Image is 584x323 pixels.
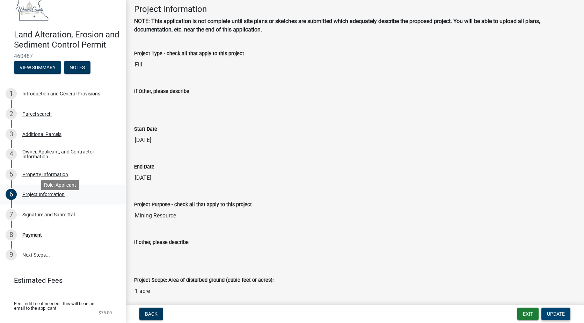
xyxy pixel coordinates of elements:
label: Project Scope: Area of disturbed ground (cubic feet or acres): [134,278,273,283]
div: Role: Applicant [41,180,79,190]
div: Payment [22,232,42,237]
label: End Date [134,165,154,170]
span: Fee - edit fee if needed - this will be in an email to the applicant [14,301,101,310]
button: Exit [517,308,539,320]
div: 9 [6,249,17,260]
wm-modal-confirm: Notes [64,65,90,71]
div: 5 [6,169,17,180]
h4: Land Alteration, Erosion and Sediment Control Permit [14,30,120,50]
button: Notes [64,61,90,74]
h4: Project Information [134,4,576,14]
button: Back [139,308,163,320]
div: 4 [6,149,17,160]
span: Back [145,311,158,317]
span: 460487 [14,53,112,59]
label: If Other, please describe [134,89,189,94]
label: Project Purpose - check all that apply to this project [134,202,252,207]
wm-modal-confirm: Summary [14,65,61,71]
strong: NOTE: This application is not complete until site plans or sketches are submitted which adequatel... [134,18,540,33]
div: Parcel search [22,112,52,116]
div: Project Information [22,192,65,197]
label: Project Type - check all that apply to this project [134,51,244,56]
label: If other, please describe [134,240,189,245]
div: 7 [6,209,17,220]
div: Introduction and General Provisions [22,91,100,96]
span: Update [547,311,565,317]
button: Update [541,308,570,320]
a: Estimated Fees [6,273,115,287]
div: 8 [6,229,17,241]
div: 2 [6,108,17,120]
div: Signature and Submittal [22,212,75,217]
div: 6 [6,189,17,200]
div: 3 [6,129,17,140]
label: Start Date [134,127,157,132]
div: Property Information [22,172,68,177]
div: Owner, Applicant, and Contractor Information [22,149,115,159]
div: Additional Parcels [22,132,61,137]
span: $75.00 [98,310,112,315]
div: 1 [6,88,17,99]
button: View Summary [14,61,61,74]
